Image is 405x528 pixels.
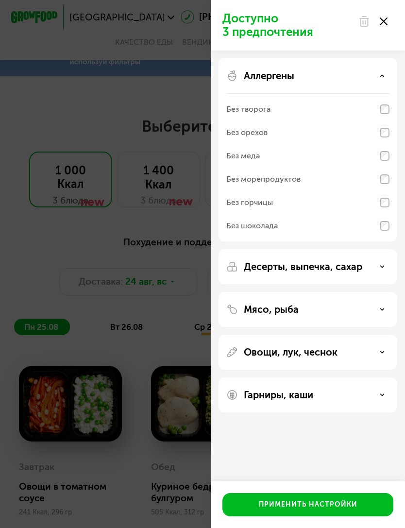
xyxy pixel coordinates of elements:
[259,500,357,510] div: Применить настройки
[222,12,353,39] p: Доступно 3 предпочтения
[226,220,278,232] div: Без шоколада
[244,389,313,401] p: Гарниры, каши
[226,173,301,185] div: Без морепродуктов
[222,493,393,516] button: Применить настройки
[226,127,268,138] div: Без орехов
[244,346,337,358] p: Овощи, лук, чеснок
[226,197,273,208] div: Без горчицы
[244,261,362,273] p: Десерты, выпечка, сахар
[226,103,270,115] div: Без творога
[244,70,294,82] p: Аллергены
[226,150,260,162] div: Без меда
[244,304,299,315] p: Мясо, рыба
